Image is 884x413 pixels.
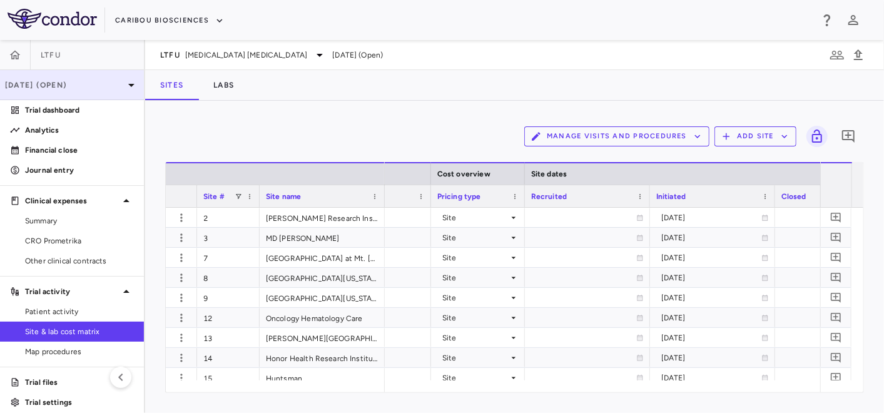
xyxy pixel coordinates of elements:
div: [DATE] [661,308,761,328]
button: Add comment [828,289,845,306]
div: 13 [197,328,260,347]
div: 9 [197,288,260,307]
svg: Add comment [830,292,842,303]
div: [PERSON_NAME] Research Institute - TriStar Health [260,208,385,227]
svg: Add comment [830,332,842,344]
button: Add comment [828,309,845,326]
p: Financial close [25,145,134,156]
p: Clinical expenses [25,195,119,206]
div: 12 [197,308,260,327]
div: 15 [197,368,260,387]
div: Huntsman [260,368,385,387]
span: Summary [25,215,134,227]
svg: Add comment [841,129,856,144]
p: Trial files [25,377,134,388]
span: LTFU [41,50,61,60]
button: Labs [198,70,249,100]
div: 7 [197,248,260,267]
button: Add comment [828,269,845,286]
svg: Add comment [830,212,842,223]
div: [GEOGRAPHIC_DATA][US_STATE] [260,268,385,287]
p: Analytics [25,125,134,136]
div: Site [442,268,509,288]
span: Site # [203,192,225,201]
p: Journal entry [25,165,134,176]
span: [DATE] (Open) [332,49,383,61]
svg: Add comment [830,372,842,384]
div: 8 [197,268,260,287]
div: [PERSON_NAME][GEOGRAPHIC_DATA] [260,328,385,347]
button: Add comment [828,329,845,346]
div: Site [442,328,509,348]
button: Add comment [828,209,845,226]
div: 3 [197,228,260,247]
button: Add comment [828,249,845,266]
span: Patient activity [25,306,134,317]
p: [DATE] (Open) [5,79,124,91]
div: [DATE] [661,208,761,228]
span: Pricing type [437,192,481,201]
svg: Add comment [830,272,842,283]
span: CRO Prometrika [25,235,134,247]
button: Sites [145,70,198,100]
div: Site [442,308,509,328]
span: Site name [266,192,301,201]
div: [GEOGRAPHIC_DATA] at Mt. [GEOGRAPHIC_DATA] [260,248,385,267]
span: Recruited [531,192,567,201]
div: [DATE] [661,368,761,388]
div: [DATE] [661,328,761,348]
span: [MEDICAL_DATA] [MEDICAL_DATA] [185,49,307,61]
svg: Add comment [830,232,842,243]
div: Honor Health Research Institute [260,348,385,367]
button: Add comment [838,126,859,147]
span: You do not have permission to lock or unlock grids [801,126,828,147]
span: Map procedures [25,346,134,357]
svg: Add comment [830,312,842,324]
svg: Add comment [830,352,842,364]
span: Site & lab cost matrix [25,326,134,337]
div: Site [442,368,509,388]
div: [DATE] [661,248,761,268]
div: [GEOGRAPHIC_DATA][US_STATE] [260,288,385,307]
div: 2 [197,208,260,227]
span: Site dates [531,170,567,178]
p: Trial activity [25,286,119,297]
p: Trial dashboard [25,105,134,116]
span: Cost overview [437,170,490,178]
button: Add comment [828,229,845,246]
button: Manage Visits and Procedures [524,126,709,146]
div: [DATE] [661,268,761,288]
span: LTFU [160,50,180,60]
button: Add comment [828,349,845,366]
div: Site [442,248,509,268]
div: 14 [197,348,260,367]
p: Trial settings [25,397,134,408]
button: Add Site [714,126,796,146]
div: [DATE] [661,288,761,308]
div: Site [442,208,509,228]
span: Other clinical contracts [25,255,134,267]
span: Closed [781,192,806,201]
div: [DATE] [661,228,761,248]
div: [DATE] [661,348,761,368]
div: Oncology Hematology Care [260,308,385,327]
svg: Add comment [830,252,842,263]
img: logo-full-BYUhSk78.svg [8,9,97,29]
span: Initiated [656,192,686,201]
div: Site [442,228,509,248]
div: MD [PERSON_NAME] [260,228,385,247]
button: Caribou Biosciences [115,11,224,31]
button: Add comment [828,369,845,386]
div: Site [442,288,509,308]
div: Site [442,348,509,368]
